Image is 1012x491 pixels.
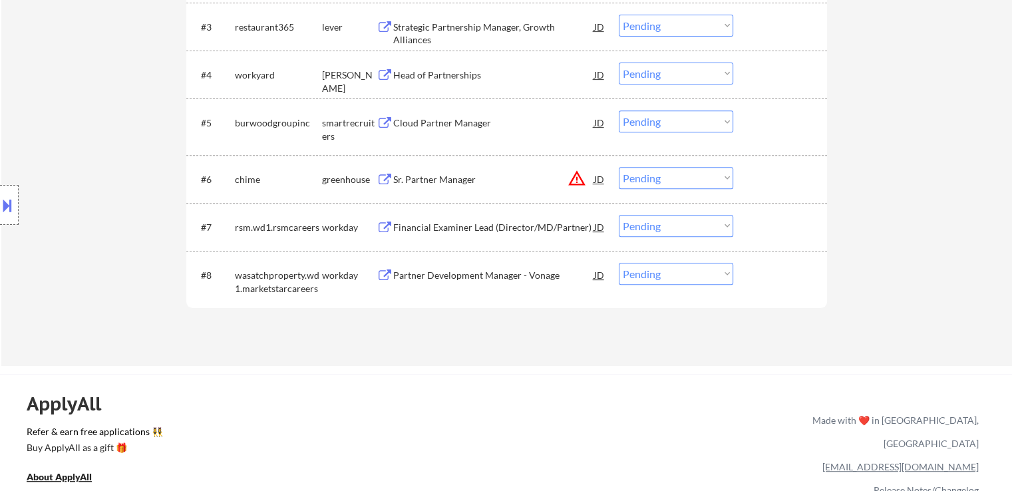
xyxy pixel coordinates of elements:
[27,470,110,487] a: About ApplyAll
[201,69,224,82] div: #4
[235,116,322,130] div: burwoodgroupinc
[322,269,377,282] div: workday
[393,69,594,82] div: Head of Partnerships
[822,461,979,472] a: [EMAIL_ADDRESS][DOMAIN_NAME]
[593,15,606,39] div: JD
[593,263,606,287] div: JD
[568,169,586,188] button: warning_amber
[27,471,92,482] u: About ApplyAll
[393,173,594,186] div: Sr. Partner Manager
[235,21,322,34] div: restaurant365
[235,69,322,82] div: workyard
[27,441,160,458] a: Buy ApplyAll as a gift 🎁
[593,215,606,239] div: JD
[322,21,377,34] div: lever
[27,393,116,415] div: ApplyAll
[393,116,594,130] div: Cloud Partner Manager
[201,21,224,34] div: #3
[593,63,606,86] div: JD
[235,221,322,234] div: rsm.wd1.rsmcareers
[235,173,322,186] div: chime
[322,69,377,94] div: [PERSON_NAME]
[27,427,534,441] a: Refer & earn free applications 👯‍♀️
[27,443,160,452] div: Buy ApplyAll as a gift 🎁
[393,21,594,47] div: Strategic Partnership Manager, Growth Alliances
[593,110,606,134] div: JD
[322,116,377,142] div: smartrecruiters
[393,221,594,234] div: Financial Examiner Lead (Director/MD/Partner)
[322,221,377,234] div: workday
[235,269,322,295] div: wasatchproperty.wd1.marketstarcareers
[593,167,606,191] div: JD
[393,269,594,282] div: Partner Development Manager - Vonage
[807,409,979,455] div: Made with ❤️ in [GEOGRAPHIC_DATA], [GEOGRAPHIC_DATA]
[322,173,377,186] div: greenhouse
